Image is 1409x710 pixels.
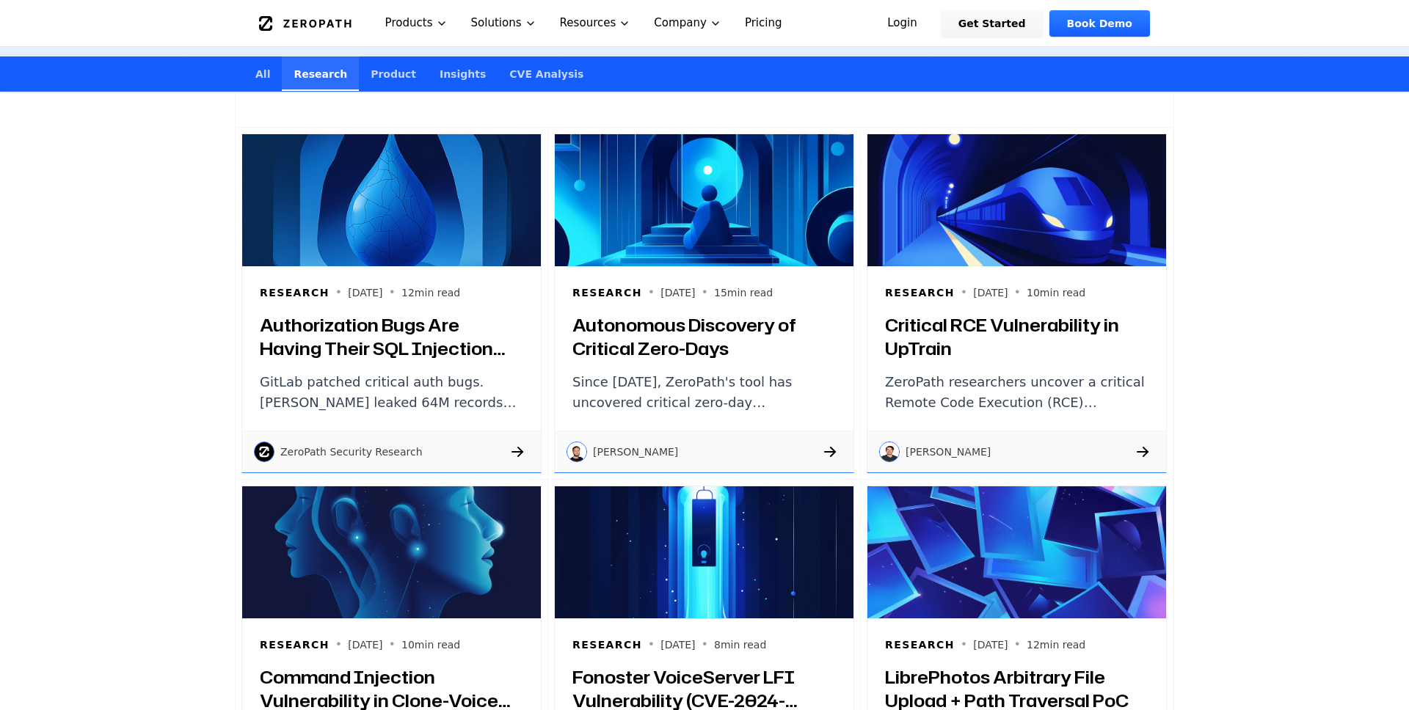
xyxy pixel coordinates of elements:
[648,284,655,301] span: •
[401,637,460,652] p: 10 min read
[961,284,967,301] span: •
[593,444,678,459] p: [PERSON_NAME]
[335,284,342,301] span: •
[359,56,428,91] a: Product
[282,56,359,91] a: Research
[348,285,382,300] p: [DATE]
[348,637,382,652] p: [DATE]
[648,636,655,654] span: •
[885,372,1148,413] p: ZeroPath researchers uncover a critical Remote Code Execution (RCE) vulnerability in UpTrain, a p...
[335,636,342,654] span: •
[242,486,541,618] img: Command Injection Vulnerability in Clone-Voice Project
[961,636,967,654] span: •
[401,285,460,300] p: 12 min read
[714,637,766,652] p: 8 min read
[885,637,955,652] h6: Research
[1049,10,1150,37] a: Book Demo
[879,442,900,462] img: Nathan Hrncirik
[555,486,853,618] img: Fonoster VoiceServer LFI Vulnerability (CVE-2024-43035)
[572,637,642,652] h6: Research
[244,56,282,91] a: All
[973,637,1008,652] p: [DATE]
[572,285,642,300] h6: Research
[870,10,935,37] a: Login
[260,372,523,413] p: GitLab patched critical auth bugs. [PERSON_NAME] leaked 64M records through a basic IDOR. Authori...
[885,285,955,300] h6: Research
[567,442,587,462] img: Raphael Karger
[572,372,836,413] p: Since [DATE], ZeroPath's tool has uncovered critical zero-day vulnerabilities—including RCE, auth...
[885,313,1148,360] h3: Critical RCE Vulnerability in UpTrain
[941,10,1044,37] a: Get Started
[702,284,708,301] span: •
[660,637,695,652] p: [DATE]
[548,128,861,480] a: Autonomous Discovery of Critical Zero-DaysResearch•[DATE]•15min readAutonomous Discovery of Criti...
[1027,285,1085,300] p: 10 min read
[1027,637,1085,652] p: 12 min read
[555,134,853,266] img: Autonomous Discovery of Critical Zero-Days
[714,285,773,300] p: 15 min read
[572,313,836,360] h3: Autonomous Discovery of Critical Zero-Days
[260,313,523,360] h3: Authorization Bugs Are Having Their SQL Injection Moment
[260,285,330,300] h6: Research
[1014,284,1021,301] span: •
[260,637,330,652] h6: Research
[660,285,695,300] p: [DATE]
[906,444,991,459] p: [PERSON_NAME]
[428,56,498,91] a: Insights
[867,134,1166,266] img: Critical RCE Vulnerability in UpTrain
[254,442,274,462] img: ZeroPath Security Research
[702,636,708,654] span: •
[867,486,1166,618] img: LibrePhotos Arbitrary File Upload + Path Traversal PoC
[242,134,541,266] img: Authorization Bugs Are Having Their SQL Injection Moment
[1014,636,1021,654] span: •
[280,444,423,459] p: ZeroPath Security Research
[389,636,396,654] span: •
[973,285,1008,300] p: [DATE]
[498,56,595,91] a: CVE Analysis
[861,128,1173,480] a: Critical RCE Vulnerability in UpTrainResearch•[DATE]•10min readCritical RCE Vulnerability in UpTr...
[389,284,396,301] span: •
[236,128,548,480] a: Authorization Bugs Are Having Their SQL Injection MomentResearch•[DATE]•12min readAuthorization B...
